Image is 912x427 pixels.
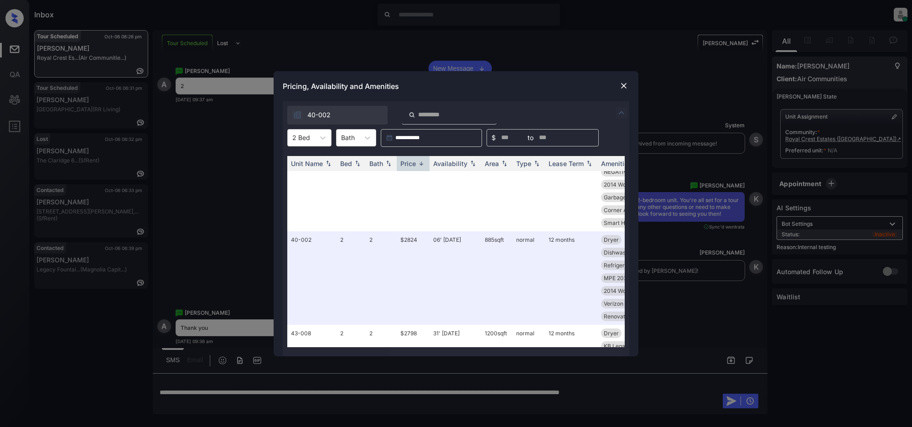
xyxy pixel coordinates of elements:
div: Unit Name [291,160,323,167]
div: Area [485,160,499,167]
td: 2 [337,125,366,231]
img: icon-zuma [616,107,627,118]
div: Bed [340,160,352,167]
td: 06' [DATE] [430,231,481,325]
td: 2 [366,231,397,325]
div: Bath [369,160,383,167]
td: 885 sqft [481,231,513,325]
img: icon-zuma [409,111,415,119]
span: Verizon fios in... [604,300,644,307]
span: Renovated Unit [604,313,643,320]
td: $2824 [397,231,430,325]
div: Type [516,160,531,167]
img: sorting [532,160,541,167]
td: 29' [DATE] [430,125,481,231]
td: 1200 sqft [481,125,513,231]
td: 2 [366,125,397,231]
img: sorting [353,160,362,167]
td: 12 months [545,231,597,325]
div: Availability [433,160,467,167]
span: Corner Apartmen... [604,207,653,213]
td: 12 months [545,125,597,231]
span: Garbage disposa... [604,194,651,201]
span: Smart Home Door... [604,219,654,226]
div: Price [400,160,416,167]
img: sorting [468,160,477,167]
span: 2014 Wood Floor... [604,287,651,294]
img: sorting [500,160,509,167]
img: icon-zuma [293,110,302,120]
img: sorting [417,160,426,167]
span: MPE 2024 Playgr... [604,275,653,281]
td: 2 [337,231,366,325]
td: 41-007 [287,125,337,231]
span: KB Legacy [604,343,632,349]
span: 40-002 [307,110,331,120]
span: Dryer [604,330,619,337]
span: 2014 Wood Floor... [604,181,651,188]
span: to [528,133,534,143]
div: Pricing, Availability and Amenities [274,71,638,101]
span: $ [492,133,496,143]
span: Dryer [604,236,619,243]
div: Lease Term [549,160,584,167]
div: Amenities [601,160,632,167]
td: $2838 [397,125,430,231]
td: 40-002 [287,231,337,325]
span: Refrigerator Le... [604,262,647,269]
td: normal [513,231,545,325]
img: sorting [585,160,594,167]
span: NEGATIVE Floori... [604,168,650,175]
span: Dishwasher [604,249,634,256]
img: sorting [324,160,333,167]
img: close [619,81,628,90]
img: sorting [384,160,393,167]
td: normal [513,125,545,231]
